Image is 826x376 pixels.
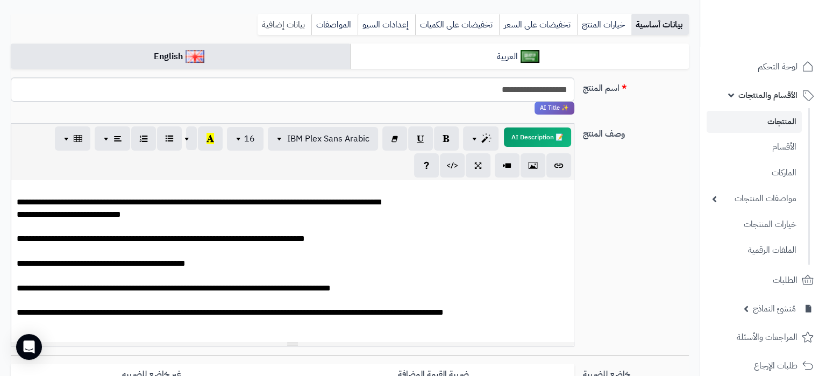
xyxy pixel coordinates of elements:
a: بيانات إضافية [258,14,311,36]
a: الأقسام [707,136,802,159]
a: خيارات المنتج [577,14,631,36]
label: وصف المنتج [579,123,693,140]
a: إعدادات السيو [358,14,415,36]
span: IBM Plex Sans Arabic [287,132,369,145]
a: الملفات الرقمية [707,239,802,262]
a: بيانات أساسية [631,14,689,36]
span: طلبات الإرجاع [754,358,797,373]
span: لوحة التحكم [758,59,797,74]
a: المواصفات [311,14,358,36]
span: 16 [244,132,255,145]
a: تخفيضات على السعر [499,14,577,36]
span: الطلبات [773,273,797,288]
a: الطلبات [707,267,820,293]
span: الأقسام والمنتجات [738,88,797,103]
a: خيارات المنتجات [707,213,802,236]
span: مُنشئ النماذج [753,301,796,316]
span: انقر لاستخدام رفيقك الذكي [535,102,574,115]
a: الماركات [707,161,802,185]
button: 📝 AI Description [504,127,571,147]
a: مواصفات المنتجات [707,187,802,210]
a: English [11,44,350,70]
a: المراجعات والأسئلة [707,324,820,350]
button: IBM Plex Sans Arabic [268,127,378,151]
img: English [186,50,204,63]
a: العربية [350,44,689,70]
div: Open Intercom Messenger [16,334,42,360]
span: المراجعات والأسئلة [737,330,797,345]
button: 16 [227,127,264,151]
img: العربية [521,50,539,63]
a: لوحة التحكم [707,54,820,80]
label: اسم المنتج [579,77,693,95]
img: logo-2.png [753,30,816,53]
a: تخفيضات على الكميات [415,14,499,36]
a: المنتجات [707,111,802,133]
